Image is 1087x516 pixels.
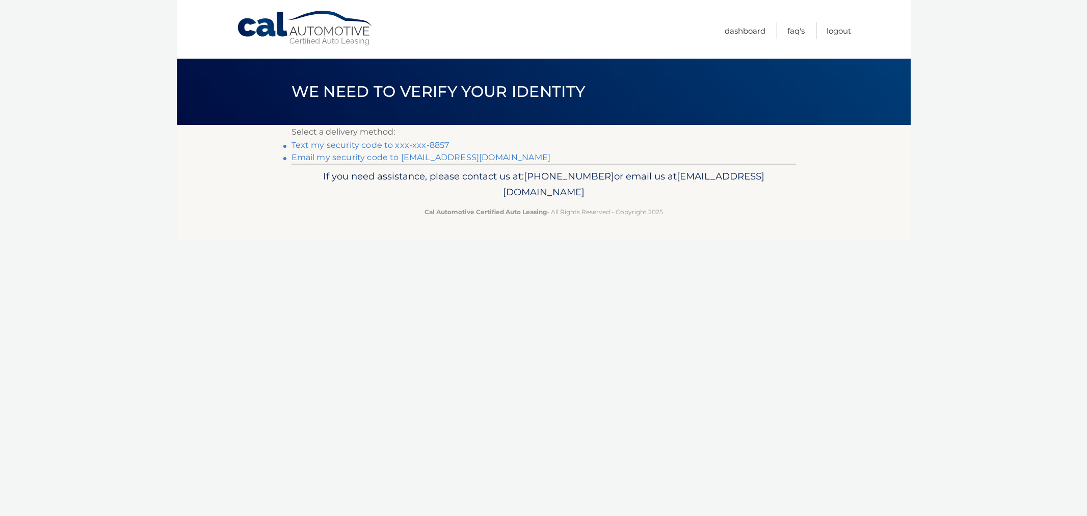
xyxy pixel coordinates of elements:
a: Text my security code to xxx-xxx-8857 [291,140,449,150]
a: Logout [827,22,851,39]
a: FAQ's [787,22,805,39]
span: We need to verify your identity [291,82,586,101]
p: If you need assistance, please contact us at: or email us at [298,168,789,201]
span: [PHONE_NUMBER] [524,170,614,182]
p: Select a delivery method: [291,125,796,139]
strong: Cal Automotive Certified Auto Leasing [425,208,547,216]
p: - All Rights Reserved - Copyright 2025 [298,207,789,217]
a: Email my security code to [EMAIL_ADDRESS][DOMAIN_NAME] [291,152,551,162]
a: Dashboard [725,22,765,39]
a: Cal Automotive [236,10,374,46]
